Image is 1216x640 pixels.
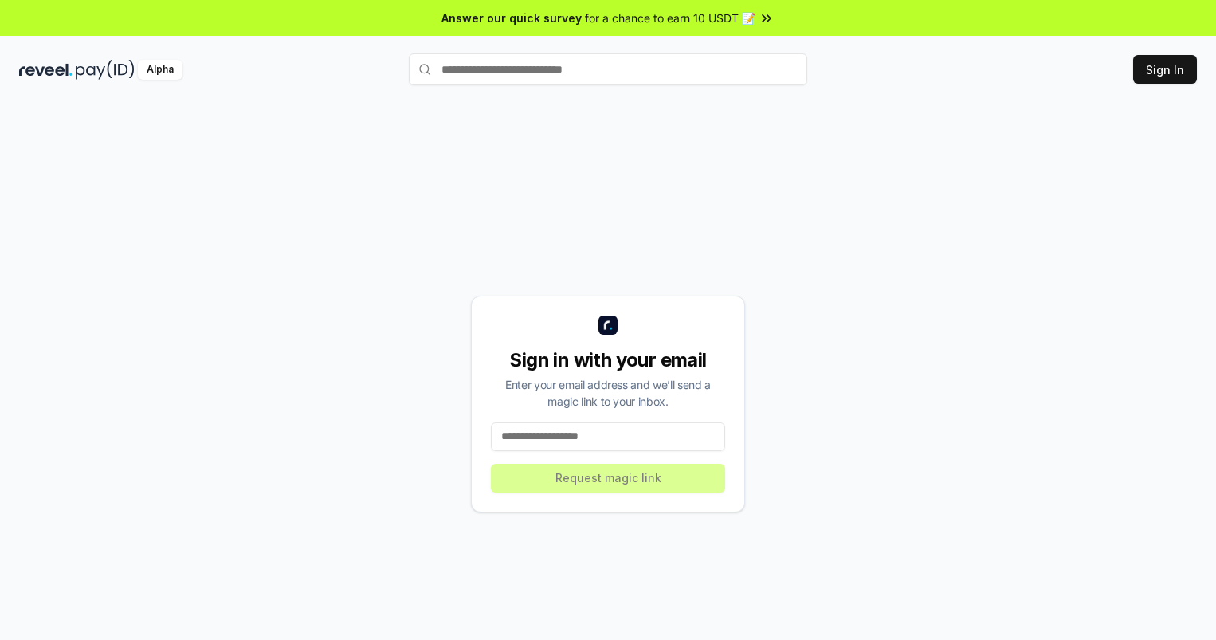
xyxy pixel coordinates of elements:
div: Enter your email address and we’ll send a magic link to your inbox. [491,376,725,410]
span: for a chance to earn 10 USDT 📝 [585,10,755,26]
span: Answer our quick survey [441,10,582,26]
img: logo_small [598,316,618,335]
img: reveel_dark [19,60,73,80]
div: Sign in with your email [491,347,725,373]
button: Sign In [1133,55,1197,84]
img: pay_id [76,60,135,80]
div: Alpha [138,60,182,80]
